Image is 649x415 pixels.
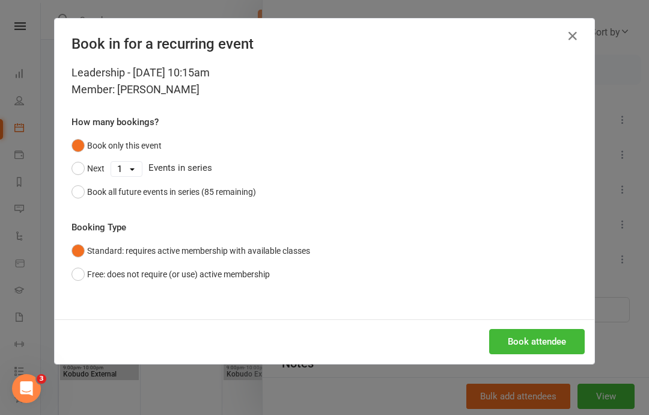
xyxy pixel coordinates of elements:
[72,239,310,262] button: Standard: requires active membership with available classes
[37,374,46,384] span: 3
[72,180,256,203] button: Book all future events in series (85 remaining)
[72,157,577,180] div: Events in series
[12,374,41,403] iframe: Intercom live chat
[72,220,126,235] label: Booking Type
[563,26,582,46] button: Close
[87,185,256,198] div: Book all future events in series (85 remaining)
[72,157,105,180] button: Next
[72,35,577,52] h4: Book in for a recurring event
[72,263,270,286] button: Free: does not require (or use) active membership
[489,329,585,354] button: Book attendee
[72,134,162,157] button: Book only this event
[72,115,159,129] label: How many bookings?
[72,64,577,98] div: Leadership - [DATE] 10:15am Member: [PERSON_NAME]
